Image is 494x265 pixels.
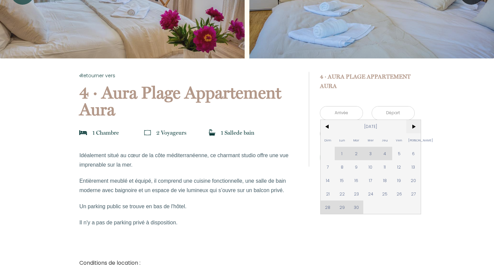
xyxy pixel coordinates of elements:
[392,187,407,201] span: 26
[378,160,392,174] span: 11
[184,129,187,136] span: s
[372,106,414,120] input: Départ
[349,187,364,201] span: 23
[335,133,349,147] span: Lun
[144,129,151,136] img: guests
[335,160,349,174] span: 8
[79,151,300,170] p: Idéalement situé au cœur de la côte méditerranéenne, ce charmant studio offre une vue imprenable ...
[320,148,415,167] button: Réserver
[321,174,335,187] span: 14
[363,133,378,147] span: Mer
[335,187,349,201] span: 22
[92,128,119,137] p: 1 Chambre
[79,218,300,227] p: Il n'y a pas de parking privé à disposition.
[79,84,300,118] p: 4 · Aura Plage Appartement Aura
[406,174,421,187] span: 20
[406,147,421,160] span: 6
[378,174,392,187] span: 18
[221,128,254,137] p: 1 Salle de bain
[349,160,364,174] span: 9
[406,187,421,201] span: 27
[321,133,335,147] span: Dim
[406,160,421,174] span: 13
[335,120,406,133] span: [DATE]
[406,133,421,147] span: [PERSON_NAME]
[392,133,407,147] span: Ven
[363,174,378,187] span: 17
[320,72,415,91] p: 4 · Aura Plage Appartement Aura
[392,160,407,174] span: 12
[156,128,187,137] p: 2 Voyageur
[321,187,335,201] span: 21
[363,160,378,174] span: 10
[79,202,300,211] p: Un parking public se trouve en bas de l'hôtel.
[378,133,392,147] span: Jeu
[320,106,363,120] input: Arrivée
[349,133,364,147] span: Mar
[406,120,421,133] span: >
[378,187,392,201] span: 25
[392,147,407,160] span: 5
[392,174,407,187] span: 19
[79,72,300,79] a: Retourner vers
[321,160,335,174] span: 7
[335,174,349,187] span: 15
[321,120,335,133] span: <
[363,187,378,201] span: 24
[349,174,364,187] span: 16
[79,176,300,195] p: Entièrement meublé et équipé, il comprend une cuisine fonctionnelle, une salle de bain moderne av...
